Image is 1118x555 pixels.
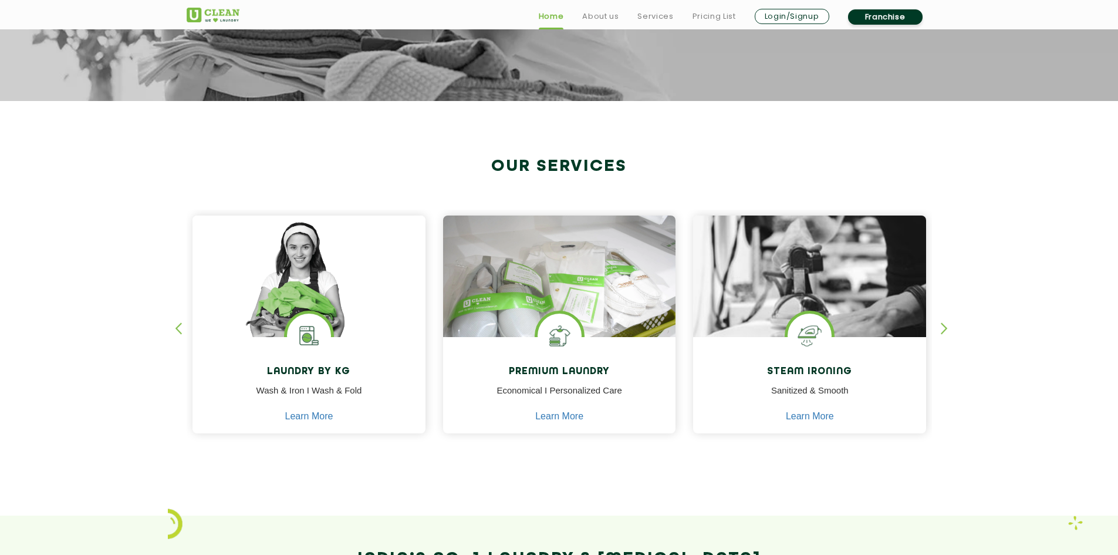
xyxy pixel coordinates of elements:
img: a girl with laundry basket [192,216,425,371]
img: UClean Laundry and Dry Cleaning [187,8,239,22]
a: Pricing List [693,9,736,23]
h2: Our Services [187,157,932,176]
p: Wash & Iron I Wash & Fold [201,384,417,411]
img: Shoes Cleaning [538,314,582,358]
h4: Laundry by Kg [201,366,417,378]
img: clothes ironed [693,216,926,403]
a: Learn More [285,411,333,422]
img: Laundry wash and iron [1068,516,1083,530]
a: Login/Signup [755,9,829,24]
img: icon_2.png [168,509,183,539]
a: Learn More [786,411,834,422]
h4: Premium Laundry [452,366,667,378]
h4: Steam Ironing [702,366,917,378]
a: Learn More [535,411,583,422]
a: Services [637,9,673,23]
img: laundry washing machine [287,314,331,358]
a: Home [539,9,564,23]
p: Sanitized & Smooth [702,384,917,411]
img: laundry done shoes and clothes [443,216,676,371]
a: About us [582,9,619,23]
p: Economical I Personalized Care [452,384,667,411]
a: Franchise [848,9,923,25]
img: steam iron [788,314,832,358]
